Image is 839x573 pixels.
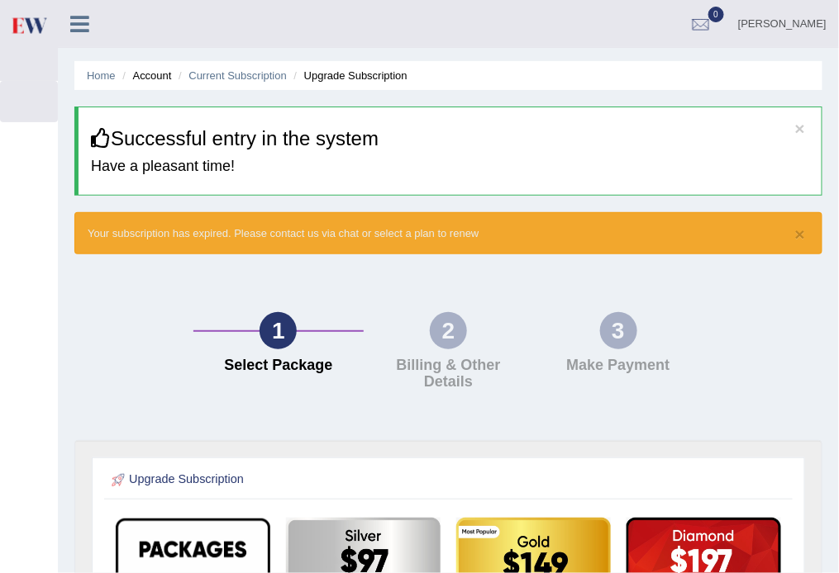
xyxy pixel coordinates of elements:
div: Your subscription has expired. Please contact us via chat or select a plan to renew [74,212,822,254]
h2: Upgrade Subscription [108,470,531,491]
a: Current Subscription [188,69,287,82]
div: 3 [600,312,637,349]
a: Home [87,69,116,82]
li: Account [118,68,171,83]
span: 0 [708,7,725,22]
h4: Select Package [202,358,355,374]
li: Upgrade Subscription [290,68,408,83]
h3: Successful entry in the system [91,128,809,149]
h4: Have a pleasant time! [91,159,809,175]
div: 2 [430,312,467,349]
button: × [795,120,805,137]
h4: Billing & Other Details [372,358,526,391]
h4: Make Payment [541,358,695,374]
div: 1 [260,312,297,349]
button: × [795,225,805,243]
